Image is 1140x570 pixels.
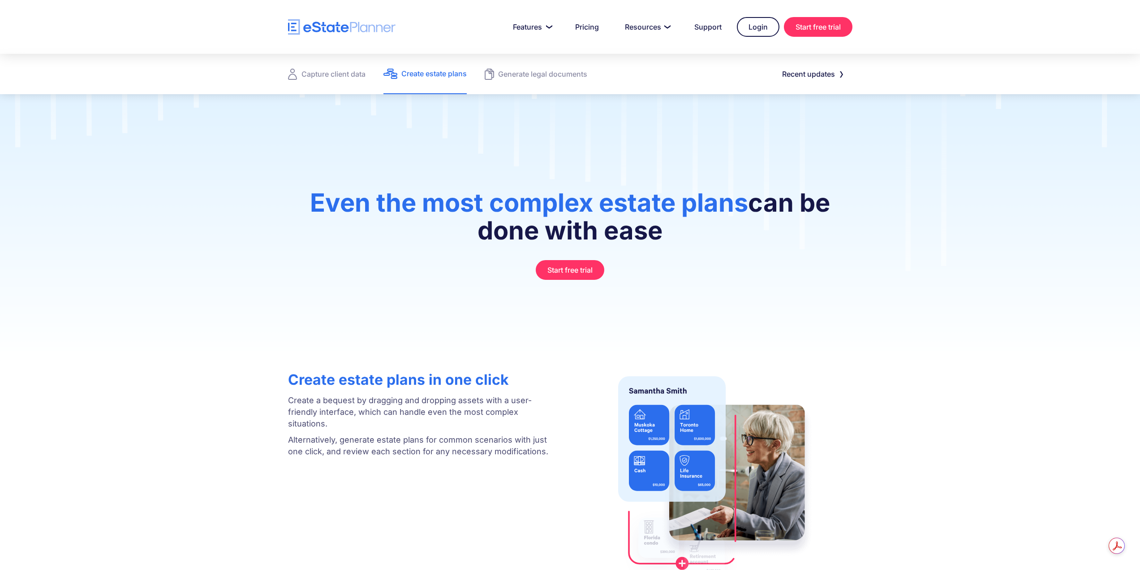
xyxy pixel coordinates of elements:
a: Start free trial [536,260,604,280]
a: Pricing [564,18,610,36]
h1: can be done with ease [288,189,852,253]
a: Recent updates [771,65,852,83]
a: home [288,19,396,35]
a: Start free trial [784,17,852,37]
a: Login [737,17,779,37]
a: Capture client data [288,54,366,94]
a: Create estate plans [383,54,467,94]
p: Alternatively, generate estate plans for common scenarios with just one click, and review each se... [288,434,553,457]
a: Features [502,18,560,36]
div: Generate legal documents [498,68,587,80]
p: Create a bequest by dragging and dropping assets with a user-friendly interface, which can handle... [288,395,553,430]
div: Recent updates [782,68,835,80]
a: Generate legal documents [485,54,587,94]
div: Capture client data [301,68,366,80]
a: Resources [614,18,679,36]
span: Even the most complex estate plans [310,187,748,218]
div: Create estate plans [401,67,467,80]
strong: Create estate plans in one click [288,371,509,388]
a: Support [684,18,732,36]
